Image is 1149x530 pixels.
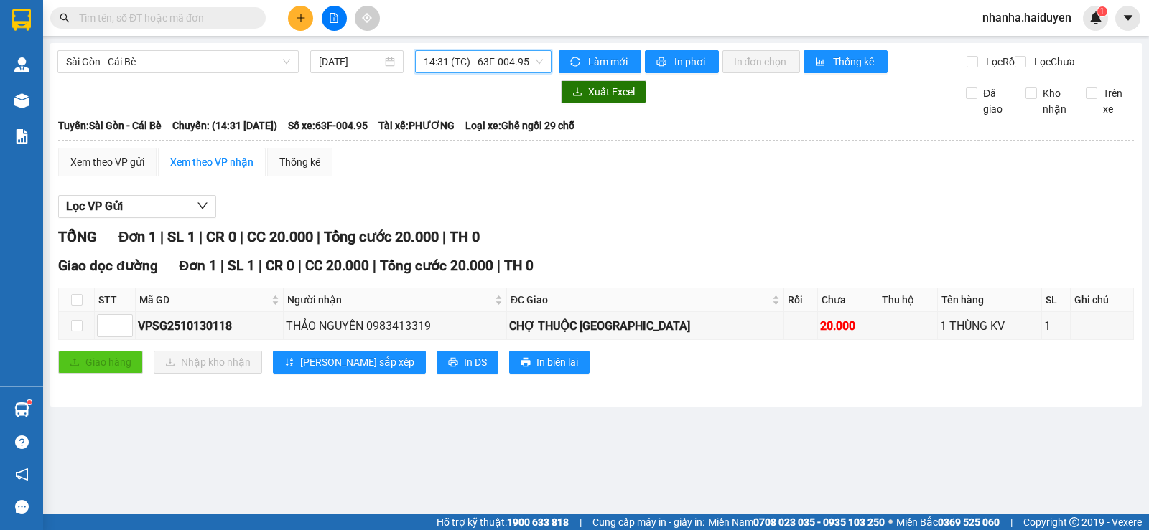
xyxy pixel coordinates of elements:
span: nhanha.haiduyen [971,9,1083,27]
div: VPSG2510130118 [138,317,281,335]
button: printerIn DS [437,351,498,374]
span: Tổng cước 20.000 [380,257,493,274]
span: question-circle [15,435,29,449]
span: 14:31 (TC) - 63F-004.95 [424,51,542,72]
img: icon-new-feature [1089,11,1102,24]
span: SL 1 [228,257,255,274]
span: CR 0 [266,257,294,274]
th: Rồi [784,288,819,312]
img: warehouse-icon [14,402,29,417]
span: Đã giao [977,85,1015,117]
span: caret-down [1122,11,1135,24]
button: aim [355,6,380,31]
strong: 0708 023 035 - 0935 103 250 [753,516,885,528]
span: Cung cấp máy in - giấy in: [592,514,704,530]
div: THẢO NGUYÊN 0983413319 [286,317,504,335]
span: CR 0 [206,228,236,245]
span: message [15,500,29,514]
div: 20.000 [820,317,875,335]
th: Tên hàng [938,288,1042,312]
span: 1 [1099,6,1104,16]
span: aim [362,13,372,23]
button: Lọc VP Gửi [58,195,216,218]
th: Chưa [818,288,878,312]
div: 1 [1044,317,1068,335]
span: | [298,257,302,274]
span: Đơn 1 [180,257,218,274]
div: Xem theo VP gửi [70,154,144,170]
span: Số xe: 63F-004.95 [288,118,368,133]
span: sort-ascending [284,357,294,369]
span: copyright [1069,517,1079,527]
span: Người nhận [287,292,492,308]
span: TH 0 [450,228,480,245]
span: Kho nhận [1037,85,1074,117]
div: CHỢ THUỘC [GEOGRAPHIC_DATA] [509,317,781,335]
span: Lọc VP Gửi [66,197,123,215]
span: Lọc Chưa [1028,54,1077,70]
span: Giao dọc đường [58,257,158,274]
span: CC 20.000 [247,228,313,245]
span: | [580,514,582,530]
span: Sài Gòn - Cái Bè [66,51,290,72]
span: notification [15,468,29,481]
span: sync [570,57,582,68]
th: SL [1042,288,1071,312]
button: file-add [322,6,347,31]
span: file-add [329,13,339,23]
img: warehouse-icon [14,93,29,108]
span: Tổng cước 20.000 [324,228,439,245]
span: Làm mới [588,54,630,70]
th: Thu hộ [878,288,938,312]
button: printerIn biên lai [509,351,590,374]
span: Hỗ trợ kỹ thuật: [437,514,569,530]
span: Miền Bắc [896,514,1000,530]
span: bar-chart [815,57,827,68]
button: In đơn chọn [722,50,801,73]
span: In biên lai [536,354,578,370]
span: SL 1 [167,228,195,245]
button: downloadXuất Excel [561,80,646,103]
strong: 0369 525 060 [938,516,1000,528]
th: STT [95,288,136,312]
span: In phơi [674,54,707,70]
button: printerIn phơi [645,50,719,73]
span: Tài xế: PHƯƠNG [378,118,455,133]
span: TỔNG [58,228,97,245]
span: Trên xe [1097,85,1135,117]
sup: 1 [1097,6,1107,16]
button: downloadNhập kho nhận [154,351,262,374]
span: Đơn 1 [118,228,157,245]
sup: 1 [27,400,32,404]
input: Tìm tên, số ĐT hoặc mã đơn [79,10,248,26]
button: sort-ascending[PERSON_NAME] sắp xếp [273,351,426,374]
td: VPSG2510130118 [136,312,284,340]
button: bar-chartThống kê [804,50,888,73]
span: | [220,257,224,274]
span: printer [656,57,669,68]
span: | [240,228,243,245]
span: Lọc Rồi [980,54,1019,70]
strong: 1900 633 818 [507,516,569,528]
span: plus [296,13,306,23]
span: ĐC Giao [511,292,769,308]
span: Xuất Excel [588,84,635,100]
img: warehouse-icon [14,57,29,72]
span: down [197,200,208,212]
span: | [442,228,446,245]
span: ⚪️ [888,519,893,525]
span: | [199,228,203,245]
span: search [60,13,70,23]
span: printer [521,357,531,369]
span: | [497,257,501,274]
span: | [1010,514,1013,530]
button: plus [288,6,313,31]
span: Thống kê [833,54,876,70]
span: Miền Nam [708,514,885,530]
img: solution-icon [14,129,29,144]
span: CC 20.000 [305,257,369,274]
div: 1 THÙNG KV [940,317,1039,335]
span: | [373,257,376,274]
span: | [160,228,164,245]
th: Ghi chú [1071,288,1134,312]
